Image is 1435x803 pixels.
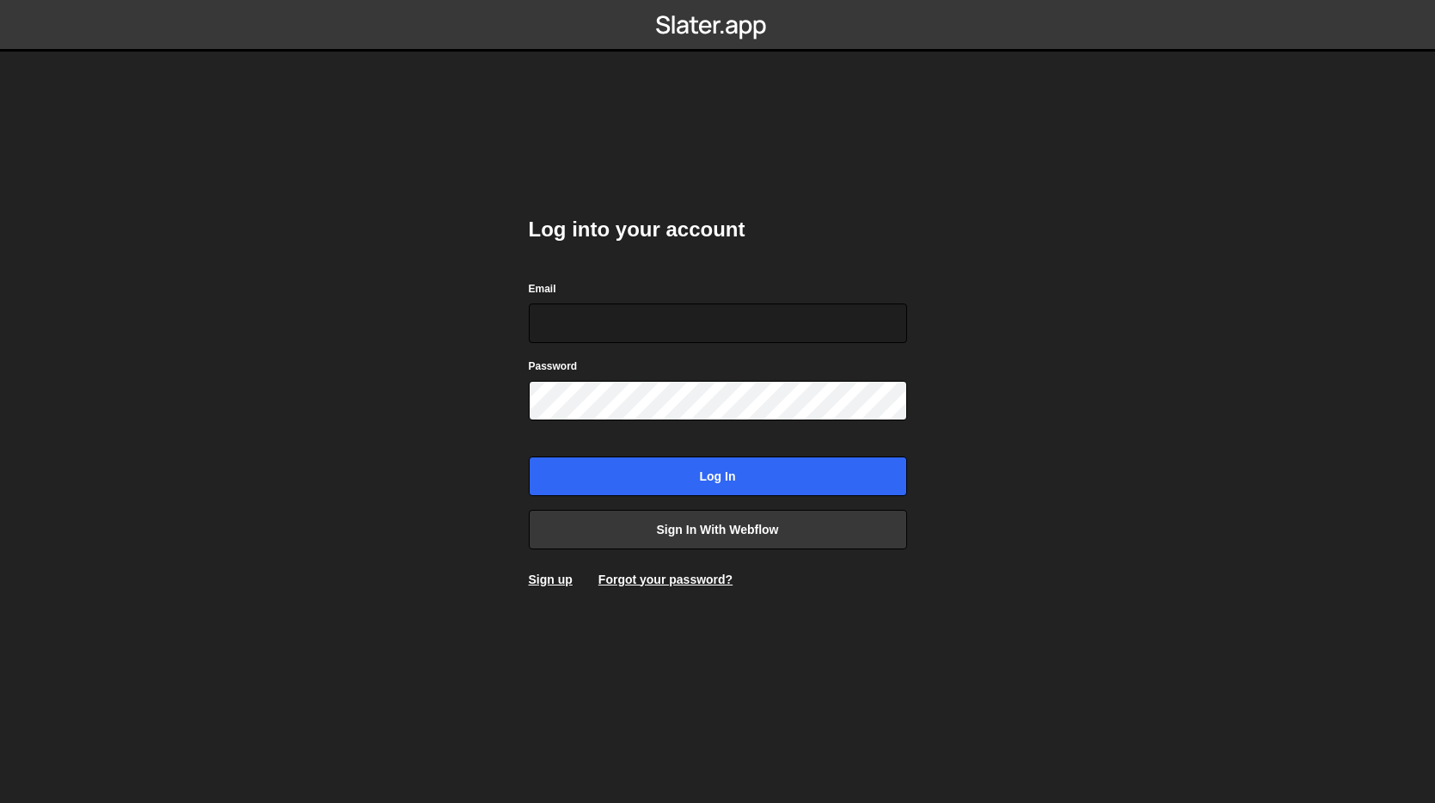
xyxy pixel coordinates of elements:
[529,358,578,375] label: Password
[529,510,907,549] a: Sign in with Webflow
[598,573,733,586] a: Forgot your password?
[529,573,573,586] a: Sign up
[529,457,907,496] input: Log in
[529,216,907,243] h2: Log into your account
[529,280,556,297] label: Email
